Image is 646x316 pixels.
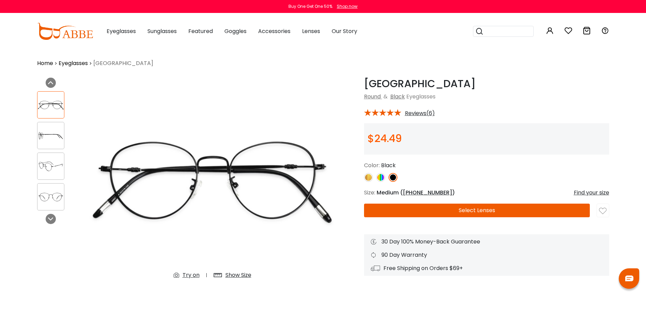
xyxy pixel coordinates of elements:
span: Goggles [224,27,247,35]
span: Featured [188,27,213,35]
img: Madison Black Metal Eyeglasses , Lightweight , NosePads Frames from ABBE Glasses [88,78,337,285]
a: Black [390,93,405,100]
div: Shop now [337,3,358,10]
img: Madison Black Metal Eyeglasses , Lightweight , NosePads Frames from ABBE Glasses [37,98,64,112]
span: Accessories [258,27,290,35]
div: Free Shipping on Orders $69+ [371,264,602,272]
span: Sunglasses [147,27,177,35]
div: 30 Day 100% Money-Back Guarantee [371,238,602,246]
img: Madison Black Metal Eyeglasses , Lightweight , NosePads Frames from ABBE Glasses [37,190,64,204]
div: Find your size [574,189,609,197]
a: Round [364,93,381,100]
span: Size: [364,189,375,196]
span: Reviews(6) [405,110,435,116]
span: [GEOGRAPHIC_DATA] [93,59,153,67]
div: Buy One Get One 50% [288,3,332,10]
button: Select Lenses [364,204,590,217]
span: Color: [364,161,380,169]
h1: [GEOGRAPHIC_DATA] [364,78,609,90]
span: $24.49 [367,131,402,146]
img: abbeglasses.com [37,23,93,40]
div: 90 Day Warranty [371,251,602,259]
span: Eyeglasses [107,27,136,35]
img: Madison Black Metal Eyeglasses , Lightweight , NosePads Frames from ABBE Glasses [37,129,64,142]
a: Home [37,59,53,67]
span: & [382,93,389,100]
span: Black [381,161,396,169]
div: Try on [183,271,200,279]
span: Our Story [332,27,357,35]
a: Eyeglasses [59,59,88,67]
img: Madison Black Metal Eyeglasses , Lightweight , NosePads Frames from ABBE Glasses [37,160,64,173]
img: like [599,207,606,215]
span: Lenses [302,27,320,35]
img: chat [625,275,633,281]
div: Show Size [225,271,251,279]
span: Eyeglasses [406,93,436,100]
a: Shop now [333,3,358,9]
span: [PHONE_NUMBER] [403,189,452,196]
span: Medium ( ) [377,189,455,196]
